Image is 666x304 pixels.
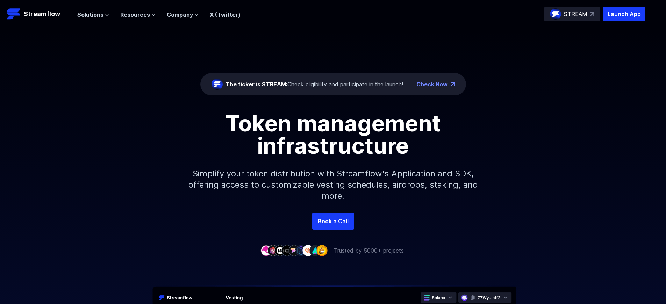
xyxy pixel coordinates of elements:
[334,246,404,255] p: Trusted by 5000+ projects
[590,12,594,16] img: top-right-arrow.svg
[7,7,21,21] img: Streamflow Logo
[77,10,103,19] span: Solutions
[267,245,279,256] img: company-2
[309,245,321,256] img: company-8
[451,82,455,86] img: top-right-arrow.png
[167,10,199,19] button: Company
[316,245,328,256] img: company-9
[564,10,587,18] p: STREAM
[603,7,645,21] button: Launch App
[120,10,156,19] button: Resources
[312,213,354,230] a: Book a Call
[288,245,300,256] img: company-5
[24,9,60,19] p: Streamflow
[212,79,223,90] img: streamflow-logo-circle.png
[176,112,490,157] h1: Token management infrastructure
[302,245,314,256] img: company-7
[416,80,448,88] a: Check Now
[550,8,561,20] img: streamflow-logo-circle.png
[183,157,484,213] p: Simplify your token distribution with Streamflow's Application and SDK, offering access to custom...
[120,10,150,19] span: Resources
[274,245,286,256] img: company-3
[7,7,70,21] a: Streamflow
[281,245,293,256] img: company-4
[295,245,307,256] img: company-6
[167,10,193,19] span: Company
[77,10,109,19] button: Solutions
[225,80,403,88] div: Check eligibility and participate in the launch!
[210,11,241,18] a: X (Twitter)
[544,7,600,21] a: STREAM
[225,81,287,88] span: The ticker is STREAM:
[260,245,272,256] img: company-1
